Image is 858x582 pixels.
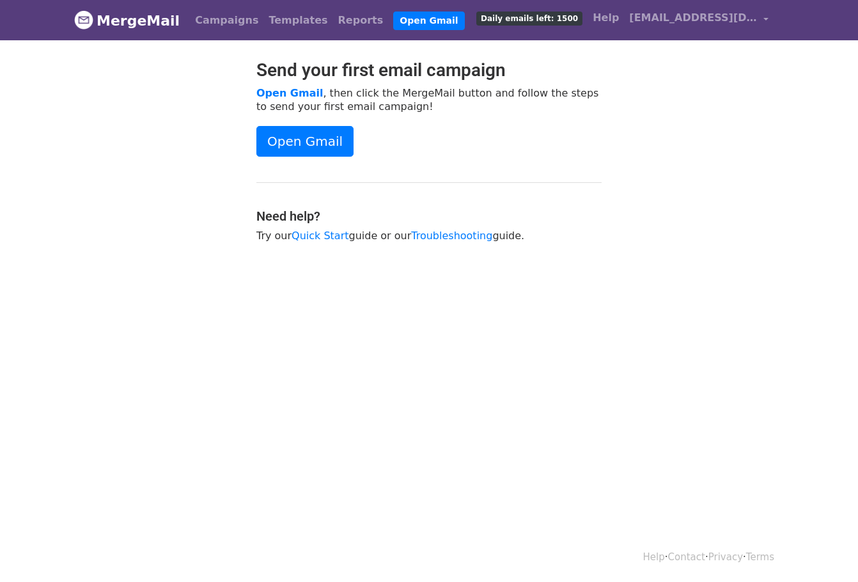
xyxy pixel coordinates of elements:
a: Terms [746,551,774,563]
img: MergeMail logo [74,10,93,29]
a: Open Gmail [256,126,354,157]
p: Try our guide or our guide. [256,229,602,242]
a: Campaigns [190,8,263,33]
a: [EMAIL_ADDRESS][DOMAIN_NAME] [624,5,774,35]
a: Quick Start [292,230,348,242]
a: Privacy [708,551,743,563]
a: Daily emails left: 1500 [471,5,588,31]
a: MergeMail [74,7,180,34]
span: Daily emails left: 1500 [476,12,582,26]
span: [EMAIL_ADDRESS][DOMAIN_NAME] [629,10,757,26]
p: , then click the MergeMail button and follow the steps to send your first email campaign! [256,86,602,113]
a: Templates [263,8,332,33]
a: Help [643,551,665,563]
h4: Need help? [256,208,602,224]
a: Help [588,5,624,31]
a: Open Gmail [256,87,323,99]
a: Open Gmail [393,12,464,30]
h2: Send your first email campaign [256,59,602,81]
a: Contact [668,551,705,563]
a: Troubleshooting [411,230,492,242]
a: Reports [333,8,389,33]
